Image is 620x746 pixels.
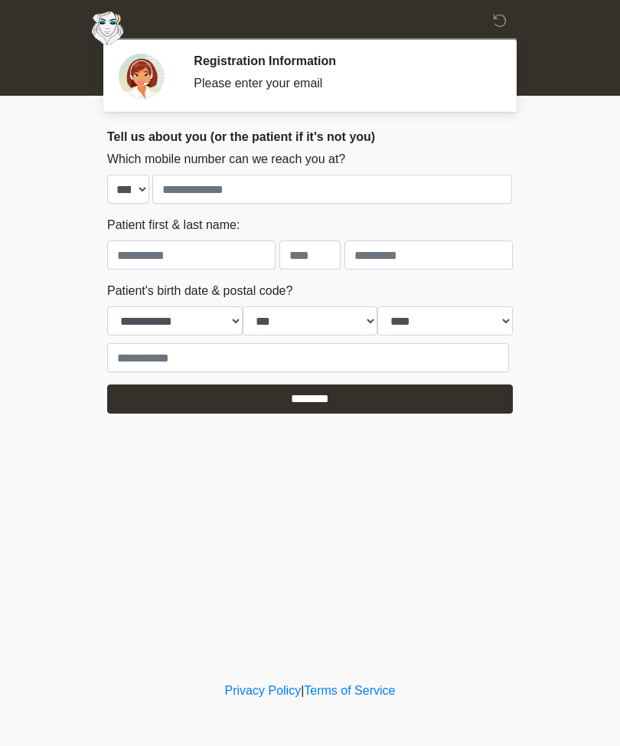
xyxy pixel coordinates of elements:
[92,11,123,45] img: Aesthetically Yours Wellness Spa Logo
[119,54,165,100] img: Agent Avatar
[107,216,240,234] label: Patient first & last name:
[194,74,490,93] div: Please enter your email
[225,684,302,697] a: Privacy Policy
[194,54,490,68] h2: Registration Information
[107,150,345,169] label: Which mobile number can we reach you at?
[107,129,513,144] h2: Tell us about you (or the patient if it's not you)
[107,282,292,300] label: Patient's birth date & postal code?
[304,684,395,697] a: Terms of Service
[301,684,304,697] a: |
